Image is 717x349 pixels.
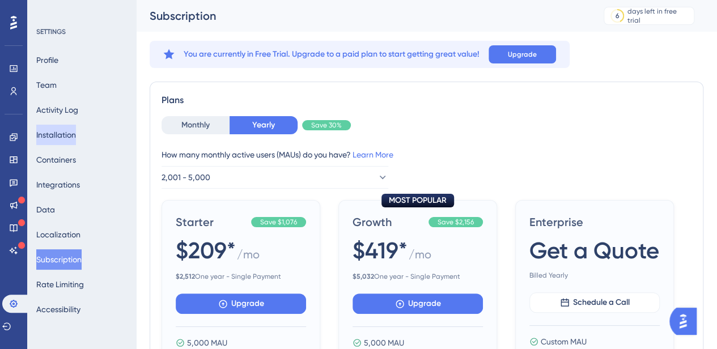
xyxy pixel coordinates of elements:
[529,271,660,280] span: Billed Yearly
[381,194,454,207] div: MOST POPULAR
[176,272,306,281] span: One year - Single Payment
[36,100,78,120] button: Activity Log
[162,148,691,161] div: How many monthly active users (MAUs) do you have?
[36,50,58,70] button: Profile
[237,246,260,267] span: / mo
[36,150,76,170] button: Containers
[162,93,691,107] div: Plans
[489,45,556,63] button: Upgrade
[176,235,236,266] span: $209*
[184,48,480,61] span: You are currently in Free Trial. Upgrade to a paid plan to start getting great value!
[36,199,55,220] button: Data
[508,50,537,59] span: Upgrade
[36,249,82,270] button: Subscription
[162,116,230,134] button: Monthly
[36,125,76,145] button: Installation
[311,121,342,130] span: Save 30%
[162,171,210,184] span: 2,001 - 5,000
[529,292,660,313] button: Schedule a Call
[669,304,703,338] iframe: UserGuiding AI Assistant Launcher
[36,274,84,295] button: Rate Limiting
[36,27,128,36] div: SETTINGS
[176,214,247,230] span: Starter
[353,150,393,159] a: Learn More
[616,11,620,20] div: 6
[541,335,587,348] span: Custom MAU
[260,218,297,227] span: Save $1,076
[529,235,659,266] span: Get a Quote
[353,235,408,266] span: $419*
[573,296,630,309] span: Schedule a Call
[529,214,660,230] span: Enterprise
[36,174,80,195] button: Integrations
[162,166,388,189] button: 2,001 - 5,000
[176,273,195,280] b: $ 2,512
[231,297,264,310] span: Upgrade
[36,224,80,245] button: Localization
[36,75,57,95] button: Team
[438,218,474,227] span: Save $2,156
[353,293,483,314] button: Upgrade
[36,299,80,320] button: Accessibility
[150,8,575,24] div: Subscription
[408,297,441,310] span: Upgrade
[627,7,690,25] div: days left in free trial
[176,293,306,314] button: Upgrade
[353,214,424,230] span: Growth
[409,246,431,267] span: / mo
[353,272,483,281] span: One year - Single Payment
[353,273,374,280] b: $ 5,032
[230,116,298,134] button: Yearly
